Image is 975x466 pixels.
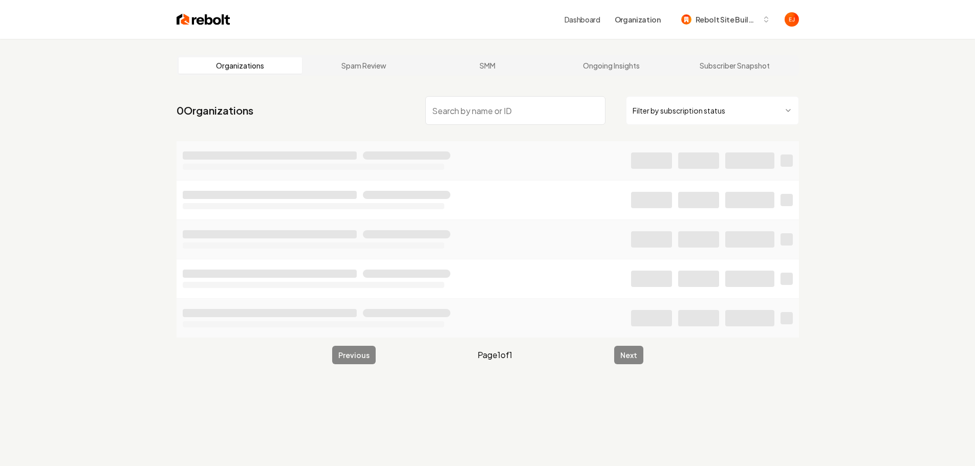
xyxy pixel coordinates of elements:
span: Page 1 of 1 [478,349,512,361]
input: Search by name or ID [425,96,605,125]
img: Rebolt Site Builder [681,14,691,25]
a: Spam Review [302,57,426,74]
a: Ongoing Insights [549,57,673,74]
button: Organization [609,10,667,29]
img: Rebolt Logo [177,12,230,27]
a: Subscriber Snapshot [673,57,797,74]
span: Rebolt Site Builder [696,14,758,25]
a: Organizations [179,57,302,74]
button: Open user button [785,12,799,27]
a: 0Organizations [177,103,253,118]
a: SMM [426,57,550,74]
img: Eduard Joers [785,12,799,27]
a: Dashboard [565,14,600,25]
